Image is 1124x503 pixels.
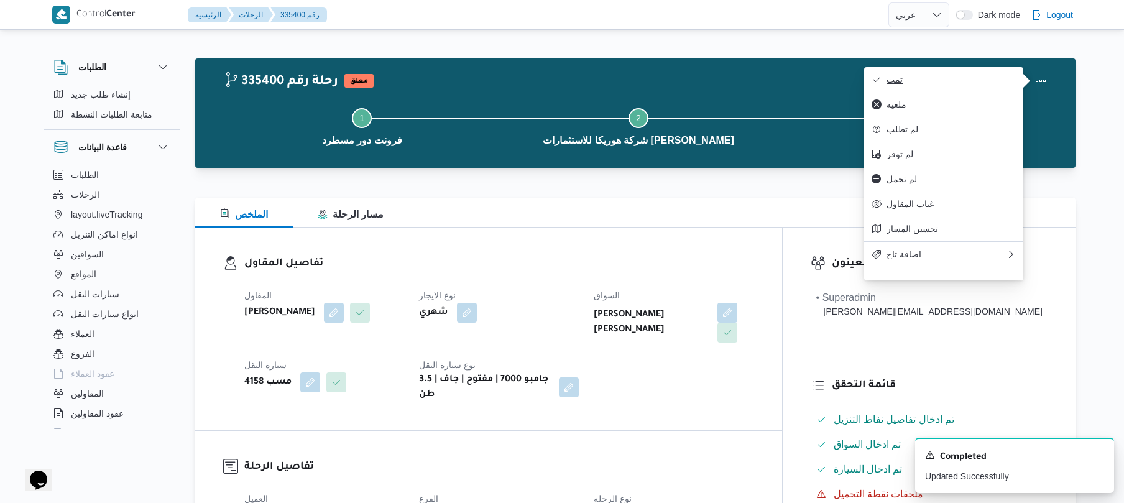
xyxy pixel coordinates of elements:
button: السواقين [48,244,175,264]
button: متابعة الطلبات النشطة [48,104,175,124]
button: عقود العملاء [48,364,175,384]
button: الطلبات [53,60,170,75]
span: انواع سيارات النقل [71,307,139,321]
b: Center [106,10,136,20]
span: متابعة الطلبات النشطة [71,107,152,122]
span: الفروع [71,346,94,361]
b: جامبو 7000 | مفتوح | جاف | 3.5 طن [419,372,550,402]
button: المواقع [48,264,175,284]
div: قاعدة البيانات [44,165,180,434]
button: إنشاء طلب جديد [48,85,175,104]
span: Completed [940,450,987,465]
span: اضافة تاج [887,249,1006,259]
button: ملغيه [864,92,1023,117]
button: Logout [1026,2,1078,27]
button: اجهزة التليفون [48,423,175,443]
button: Actions [1028,68,1053,93]
span: المقاولين [71,386,104,401]
button: تم ادخال السيارة [811,459,1048,479]
span: إنشاء طلب جديد [71,87,131,102]
button: الطلبات [48,165,175,185]
button: اضافة تاج [864,241,1023,267]
button: لم تحمل [864,167,1023,192]
span: ملغيه [887,99,1016,109]
h3: المعينون [832,256,1048,272]
button: الفروع [48,344,175,364]
span: Dark mode [973,10,1020,20]
span: تم ادخال السيارة [834,462,903,477]
span: نوع الايجار [419,290,456,300]
button: لم توفر [864,142,1023,167]
span: السواقين [71,247,104,262]
button: الرحلات [229,7,273,22]
span: عقود العملاء [71,366,114,381]
h3: الطلبات [78,60,106,75]
button: انواع اماكن التنزيل [48,224,175,244]
span: 1 [359,113,364,123]
div: الطلبات [44,85,180,129]
span: Logout [1046,7,1073,22]
span: فرونت دور مسطرد [322,133,402,148]
span: الرحلات [71,187,99,202]
span: تم ادخال السواق [834,437,901,452]
span: الملخص [220,209,268,219]
button: فرونت دور مسطرد [776,93,1053,158]
span: معلق [344,74,374,88]
div: [PERSON_NAME][EMAIL_ADDRESS][DOMAIN_NAME] [816,305,1043,318]
button: انواع سيارات النقل [48,304,175,324]
button: 335400 رقم [270,7,327,22]
button: لم تطلب [864,117,1023,142]
span: الطلبات [71,167,99,182]
b: [PERSON_NAME] [PERSON_NAME] [594,308,709,338]
h2: 335400 رحلة رقم [224,74,338,90]
img: X8yXhbKr1z7QwAAAABJRU5ErkJggg== [52,6,70,24]
div: Notification [925,449,1104,465]
span: مسار الرحلة [318,209,384,219]
button: الرئيسيه [188,7,231,22]
span: لم تطلب [887,124,1016,134]
h3: تفاصيل المقاول [244,256,754,272]
b: [PERSON_NAME] [244,305,315,320]
span: تم ادخال تفاصيل نفاط التنزيل [834,412,955,427]
b: مسب 4158 [244,375,292,390]
b: معلق [350,78,368,85]
button: العملاء [48,324,175,344]
button: سيارات النقل [48,284,175,304]
span: تم ادخال السيارة [834,464,903,474]
span: تحسين المسار [887,224,1016,234]
button: غياب المقاول [864,192,1023,216]
span: تمت [887,75,1016,85]
button: layout.liveTracking [48,205,175,224]
span: ملحقات نقطة التحميل [834,487,924,502]
span: غياب المقاول [887,199,1016,209]
span: سيارة النقل [244,360,287,370]
p: Updated Successfully [925,470,1104,483]
span: ملحقات نقطة التحميل [834,489,924,499]
b: شهري [419,305,448,320]
button: الرحلات [48,185,175,205]
h3: قاعدة البيانات [78,140,127,155]
span: تم ادخال السواق [834,439,901,450]
span: المواقع [71,267,96,282]
button: تمت [864,67,1023,92]
span: المقاول [244,290,272,300]
span: انواع اماكن التنزيل [71,227,138,242]
button: تم ادخال السواق [811,435,1048,455]
iframe: chat widget [12,453,52,491]
button: قاعدة البيانات [53,140,170,155]
span: نوع سيارة النقل [419,360,476,370]
button: فرونت دور مسطرد [224,93,500,158]
span: العملاء [71,326,94,341]
span: سيارات النقل [71,287,119,302]
span: لم توفر [887,149,1016,159]
span: عقود المقاولين [71,406,124,421]
span: تم ادخال تفاصيل نفاط التنزيل [834,414,955,425]
button: تحسين المسار [864,216,1023,241]
h3: تفاصيل الرحلة [244,459,754,476]
span: • Superadmin mohamed.nabil@illa.com.eg [816,290,1043,318]
button: شركة هوريكا للاستثمارات [PERSON_NAME] [500,93,777,158]
button: تم ادخال تفاصيل نفاط التنزيل [811,410,1048,430]
span: اجهزة التليفون [71,426,122,441]
span: 2 [636,113,641,123]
